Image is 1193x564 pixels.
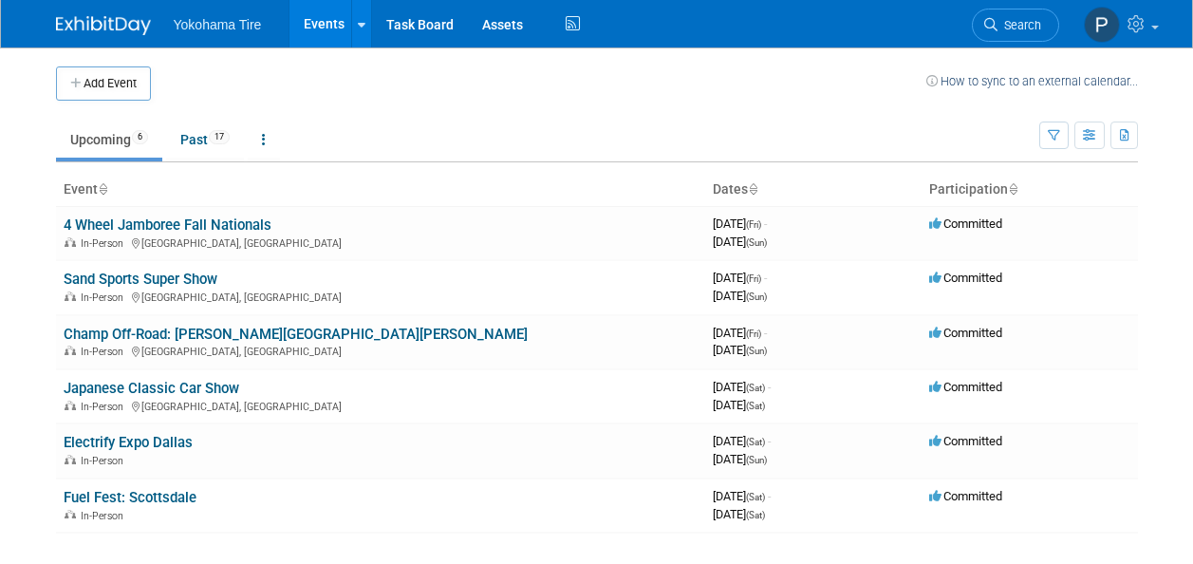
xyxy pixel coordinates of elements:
span: (Sun) [746,455,767,465]
a: Upcoming6 [56,122,162,158]
span: (Sun) [746,291,767,302]
span: [DATE] [713,235,767,249]
span: Committed [929,434,1002,448]
span: 6 [132,130,148,144]
span: (Sun) [746,237,767,248]
div: [GEOGRAPHIC_DATA], [GEOGRAPHIC_DATA] [64,398,698,413]
span: (Sat) [746,401,765,411]
span: (Sat) [746,437,765,447]
span: [DATE] [713,380,771,394]
span: In-Person [81,346,129,358]
a: Sand Sports Super Show [64,271,217,288]
span: [DATE] [713,326,767,340]
a: Champ Off-Road: [PERSON_NAME][GEOGRAPHIC_DATA][PERSON_NAME] [64,326,528,343]
span: (Sun) [746,346,767,356]
span: Committed [929,489,1002,503]
img: Paris Hull [1084,7,1120,43]
span: Committed [929,380,1002,394]
img: In-Person Event [65,401,76,410]
span: [DATE] [713,343,767,357]
span: In-Person [81,455,129,467]
span: [DATE] [713,507,765,521]
span: In-Person [81,237,129,250]
span: [DATE] [713,398,765,412]
span: (Fri) [746,329,761,339]
span: (Sat) [746,510,765,520]
span: Committed [929,216,1002,231]
span: - [764,326,767,340]
th: Dates [705,174,922,206]
span: In-Person [81,401,129,413]
span: Committed [929,271,1002,285]
span: (Fri) [746,219,761,230]
a: How to sync to an external calendar... [926,74,1138,88]
span: Search [997,18,1041,32]
span: [DATE] [713,271,767,285]
span: Committed [929,326,1002,340]
button: Add Event [56,66,151,101]
img: In-Person Event [65,237,76,247]
span: (Fri) [746,273,761,284]
span: (Sat) [746,383,765,393]
span: - [764,271,767,285]
a: Sort by Event Name [98,181,107,197]
span: In-Person [81,291,129,304]
img: In-Person Event [65,455,76,464]
span: Yokohama Tire [174,17,262,32]
a: Sort by Participation Type [1008,181,1017,197]
span: - [768,380,771,394]
img: In-Person Event [65,346,76,355]
img: In-Person Event [65,291,76,301]
a: Fuel Fest: Scottsdale [64,489,196,506]
div: [GEOGRAPHIC_DATA], [GEOGRAPHIC_DATA] [64,289,698,304]
a: 4 Wheel Jamboree Fall Nationals [64,216,271,234]
span: [DATE] [713,452,767,466]
span: 17 [209,130,230,144]
span: - [768,434,771,448]
span: - [768,489,771,503]
span: [DATE] [713,489,771,503]
div: [GEOGRAPHIC_DATA], [GEOGRAPHIC_DATA] [64,343,698,358]
div: [GEOGRAPHIC_DATA], [GEOGRAPHIC_DATA] [64,235,698,250]
span: In-Person [81,510,129,522]
span: [DATE] [713,216,767,231]
span: [DATE] [713,289,767,303]
a: Sort by Start Date [748,181,757,197]
img: In-Person Event [65,510,76,519]
span: [DATE] [713,434,771,448]
a: Electrify Expo Dallas [64,434,193,451]
a: Past17 [166,122,244,158]
th: Participation [922,174,1138,206]
span: (Sat) [746,492,765,502]
a: Japanese Classic Car Show [64,380,239,397]
img: ExhibitDay [56,16,151,35]
th: Event [56,174,705,206]
a: Search [972,9,1059,42]
span: - [764,216,767,231]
